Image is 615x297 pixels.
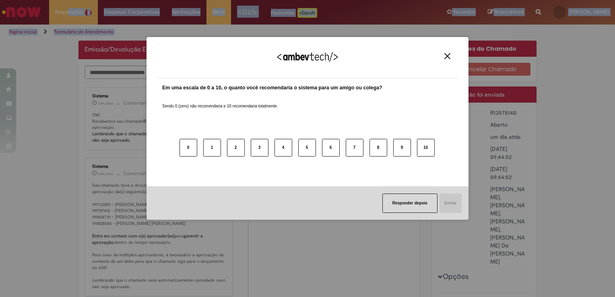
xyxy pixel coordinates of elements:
button: 9 [393,139,411,157]
button: 8 [369,139,387,157]
button: 2 [227,139,245,157]
label: Em uma escala de 0 a 10, o quanto você recomendaria o sistema para um amigo ou colega? [162,84,382,92]
button: 1 [203,139,221,157]
button: 6 [322,139,340,157]
button: 5 [298,139,316,157]
img: Logo Ambevtech [277,52,338,62]
button: Close [442,53,453,60]
button: 0 [180,139,197,157]
button: 4 [274,139,292,157]
img: Close [444,53,450,59]
button: Responder depois [382,194,438,213]
button: 7 [346,139,363,157]
button: 3 [251,139,268,157]
button: 10 [417,139,435,157]
label: Sendo 0 (zero) não recomendaria e 10 recomendaria totalmente. [162,94,278,109]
